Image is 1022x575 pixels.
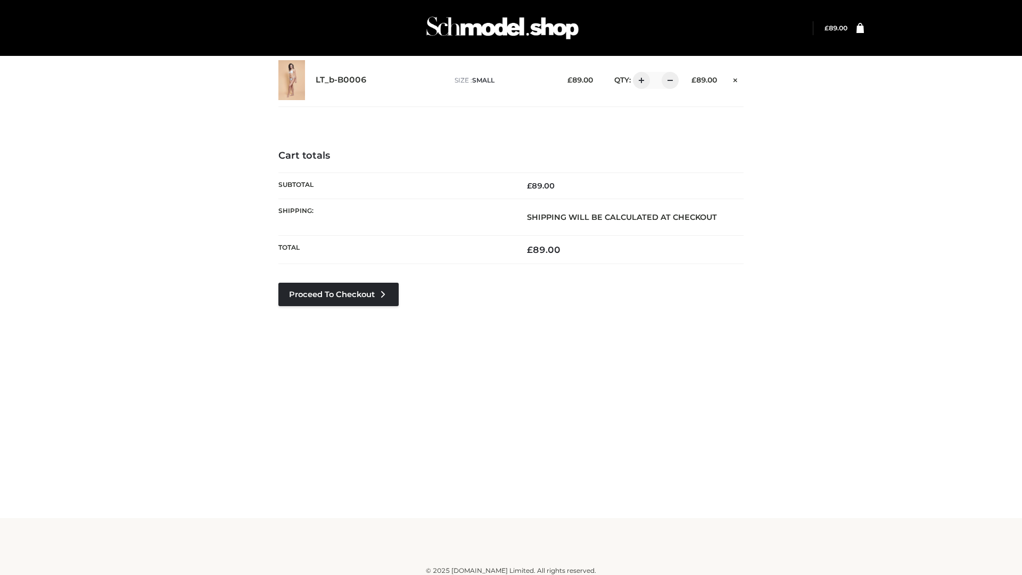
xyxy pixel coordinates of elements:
[278,283,399,306] a: Proceed to Checkout
[278,150,744,162] h4: Cart totals
[278,60,305,100] img: LT_b-B0006 - SMALL
[604,72,675,89] div: QTY:
[825,24,847,32] a: £89.00
[316,75,367,85] a: LT_b-B0006
[825,24,829,32] span: £
[472,76,494,84] span: SMALL
[527,244,533,255] span: £
[691,76,717,84] bdi: 89.00
[527,212,717,222] strong: Shipping will be calculated at checkout
[567,76,572,84] span: £
[728,72,744,86] a: Remove this item
[278,199,511,235] th: Shipping:
[527,181,555,191] bdi: 89.00
[527,181,532,191] span: £
[278,172,511,199] th: Subtotal
[691,76,696,84] span: £
[825,24,847,32] bdi: 89.00
[278,236,511,264] th: Total
[527,244,561,255] bdi: 89.00
[423,7,582,49] img: Schmodel Admin 964
[567,76,593,84] bdi: 89.00
[455,76,551,85] p: size :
